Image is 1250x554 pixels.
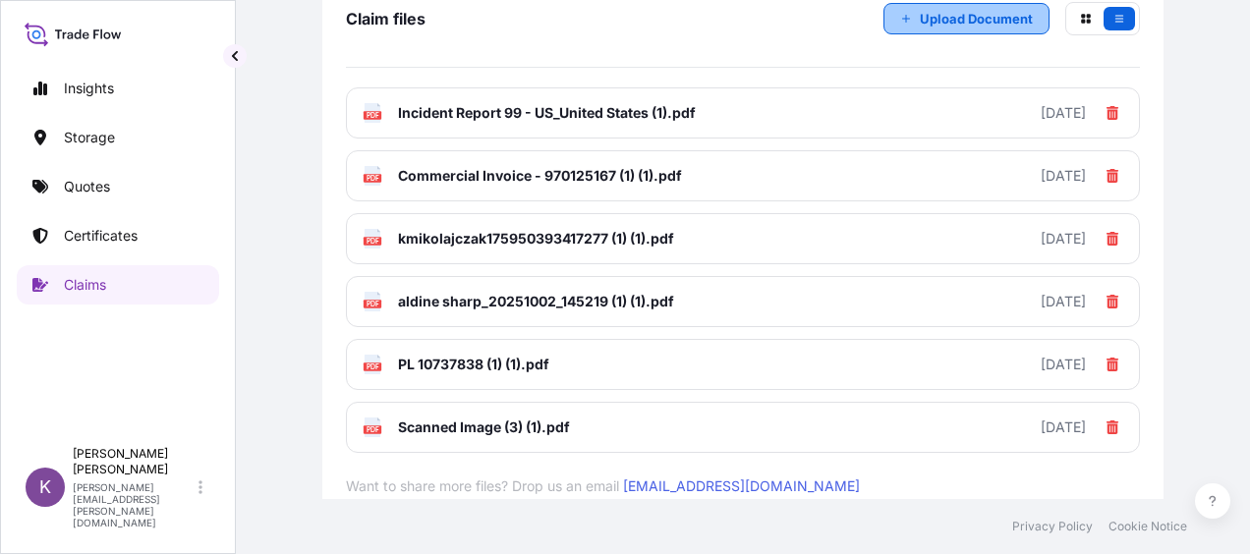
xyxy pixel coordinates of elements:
[17,118,219,157] a: Storage
[73,446,195,477] p: [PERSON_NAME] [PERSON_NAME]
[346,402,1140,453] a: PDFScanned Image (3) (1).pdf[DATE]
[920,9,1033,28] p: Upload Document
[39,477,51,497] span: K
[1041,355,1086,374] div: [DATE]
[398,292,674,311] span: aldine sharp_20251002_145219 (1) (1).pdf
[1041,292,1086,311] div: [DATE]
[1012,519,1093,534] a: Privacy Policy
[346,87,1140,138] a: PDFIncident Report 99 - US_United States (1).pdf[DATE]
[367,238,379,245] text: PDF
[346,453,1140,496] span: Want to share more files? Drop us an email
[623,477,860,494] a: [EMAIL_ADDRESS][DOMAIN_NAME]
[1041,417,1086,437] div: [DATE]
[64,177,110,196] p: Quotes
[64,79,114,98] p: Insights
[17,216,219,255] a: Certificates
[64,128,115,147] p: Storage
[346,9,426,28] span: Claim files
[1041,166,1086,186] div: [DATE]
[367,363,379,370] text: PDF
[398,103,696,123] span: Incident Report 99 - US_United States (1).pdf
[346,150,1140,201] a: PDFCommercial Invoice - 970125167 (1) (1).pdf[DATE]
[398,229,674,249] span: kmikolajczak175950393417277 (1) (1).pdf
[1108,519,1187,534] a: Cookie Notice
[367,426,379,433] text: PDF
[346,276,1140,327] a: PDFaldine sharp_20251002_145219 (1) (1).pdf[DATE]
[398,166,682,186] span: Commercial Invoice - 970125167 (1) (1).pdf
[17,265,219,305] a: Claims
[367,175,379,182] text: PDF
[883,3,1050,34] button: Upload Document
[367,112,379,119] text: PDF
[346,213,1140,264] a: PDFkmikolajczak175950393417277 (1) (1).pdf[DATE]
[398,355,549,374] span: PL 10737838 (1) (1).pdf
[367,301,379,307] text: PDF
[346,339,1140,390] a: PDFPL 10737838 (1) (1).pdf[DATE]
[17,167,219,206] a: Quotes
[64,226,138,246] p: Certificates
[17,69,219,108] a: Insights
[1041,229,1086,249] div: [DATE]
[398,417,570,437] span: Scanned Image (3) (1).pdf
[64,275,106,295] p: Claims
[73,481,195,528] p: [PERSON_NAME][EMAIL_ADDRESS][PERSON_NAME][DOMAIN_NAME]
[1041,103,1086,123] div: [DATE]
